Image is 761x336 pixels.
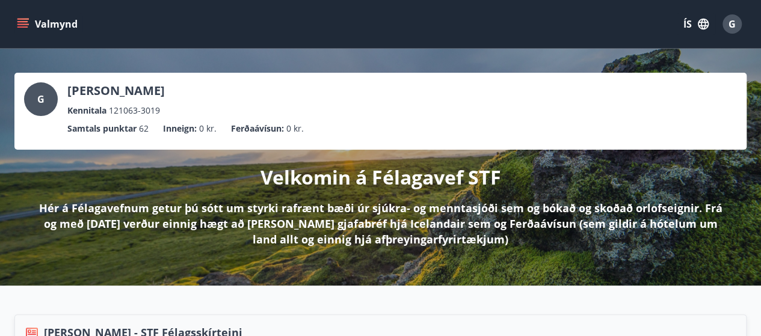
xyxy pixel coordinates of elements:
button: menu [14,13,82,35]
span: G [37,93,45,106]
p: Hér á Félagavefnum getur þú sótt um styrki rafrænt bæði úr sjúkra- og menntasjóði sem og bókað og... [34,200,727,247]
p: Velkomin á Félagavef STF [260,164,501,191]
button: G [718,10,747,38]
p: Ferðaávísun : [231,122,284,135]
p: Samtals punktar [67,122,137,135]
span: 121063-3019 [109,104,160,117]
button: ÍS [677,13,715,35]
p: Inneign : [163,122,197,135]
span: G [729,17,736,31]
p: [PERSON_NAME] [67,82,165,99]
span: 0 kr. [199,122,217,135]
p: Kennitala [67,104,106,117]
span: 0 kr. [286,122,304,135]
span: 62 [139,122,149,135]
